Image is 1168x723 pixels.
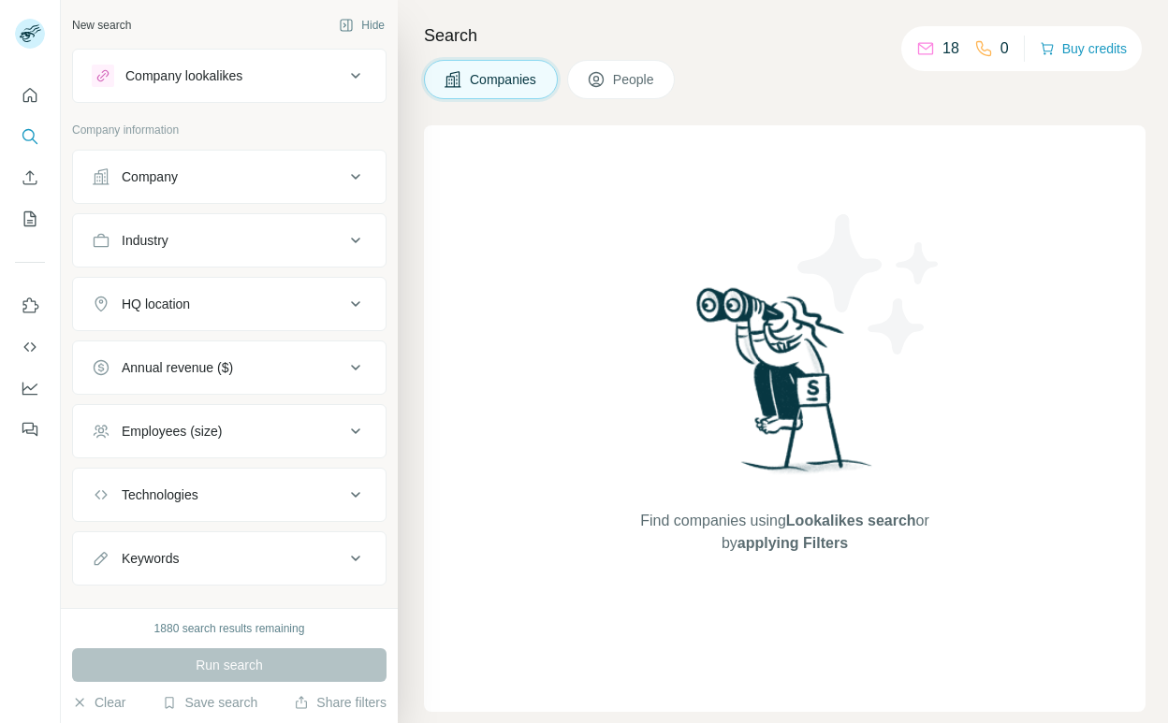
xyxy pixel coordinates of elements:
[122,167,178,186] div: Company
[73,536,386,581] button: Keywords
[942,37,959,60] p: 18
[73,218,386,263] button: Industry
[162,693,257,712] button: Save search
[15,161,45,195] button: Enrich CSV
[73,409,386,454] button: Employees (size)
[122,295,190,313] div: HQ location
[737,535,848,551] span: applying Filters
[15,79,45,112] button: Quick start
[122,358,233,377] div: Annual revenue ($)
[72,17,131,34] div: New search
[15,371,45,405] button: Dashboard
[15,202,45,236] button: My lists
[15,120,45,153] button: Search
[613,70,656,89] span: People
[1040,36,1127,62] button: Buy credits
[122,422,222,441] div: Employees (size)
[326,11,398,39] button: Hide
[786,513,916,528] span: Lookalikes search
[15,330,45,364] button: Use Surfe API
[122,231,168,250] div: Industry
[15,289,45,323] button: Use Surfe on LinkedIn
[785,200,954,369] img: Surfe Illustration - Stars
[635,510,934,555] span: Find companies using or by
[688,282,883,491] img: Surfe Illustration - Woman searching with binoculars
[154,620,305,637] div: 1880 search results remaining
[73,345,386,390] button: Annual revenue ($)
[73,53,386,98] button: Company lookalikes
[470,70,538,89] span: Companies
[125,66,242,85] div: Company lookalikes
[294,693,387,712] button: Share filters
[73,472,386,517] button: Technologies
[1000,37,1009,60] p: 0
[122,485,198,504] div: Technologies
[424,22,1146,49] h4: Search
[72,122,387,138] p: Company information
[122,549,179,568] div: Keywords
[73,282,386,326] button: HQ location
[72,693,125,712] button: Clear
[15,412,45,446] button: Feedback
[73,154,386,199] button: Company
